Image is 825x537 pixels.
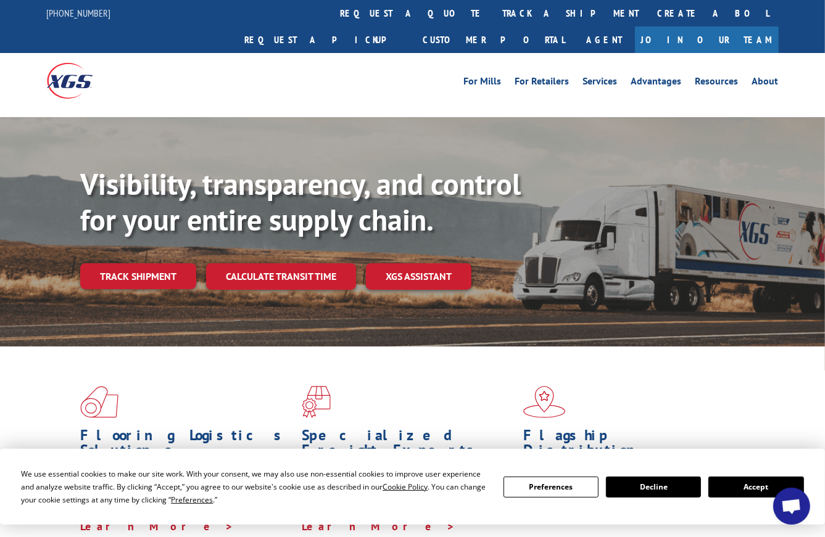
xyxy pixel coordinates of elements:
[302,519,455,533] a: Learn More >
[80,428,292,464] h1: Flooring Logistics Solutions
[773,488,810,525] div: Open chat
[80,386,118,418] img: xgs-icon-total-supply-chain-intelligence-red
[695,76,739,90] a: Resources
[21,467,488,506] div: We use essential cookies to make our site work. With your consent, we may also use non-essential ...
[171,494,213,505] span: Preferences
[504,477,599,498] button: Preferences
[302,428,514,464] h1: Specialized Freight Experts
[414,27,574,53] a: Customer Portal
[302,386,331,418] img: xgs-icon-focused-on-flooring-red
[464,76,502,90] a: For Mills
[708,477,803,498] button: Accept
[80,519,234,533] a: Learn More >
[206,263,356,290] a: Calculate transit time
[366,263,471,290] a: XGS ASSISTANT
[80,263,196,289] a: Track shipment
[80,165,521,239] b: Visibility, transparency, and control for your entire supply chain.
[631,76,682,90] a: Advantages
[752,76,779,90] a: About
[383,482,428,492] span: Cookie Policy
[635,27,779,53] a: Join Our Team
[515,76,570,90] a: For Retailers
[523,428,736,478] h1: Flagship Distribution Model
[574,27,635,53] a: Agent
[583,76,618,90] a: Services
[47,7,111,19] a: [PHONE_NUMBER]
[236,27,414,53] a: Request a pickup
[606,477,701,498] button: Decline
[523,386,566,418] img: xgs-icon-flagship-distribution-model-red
